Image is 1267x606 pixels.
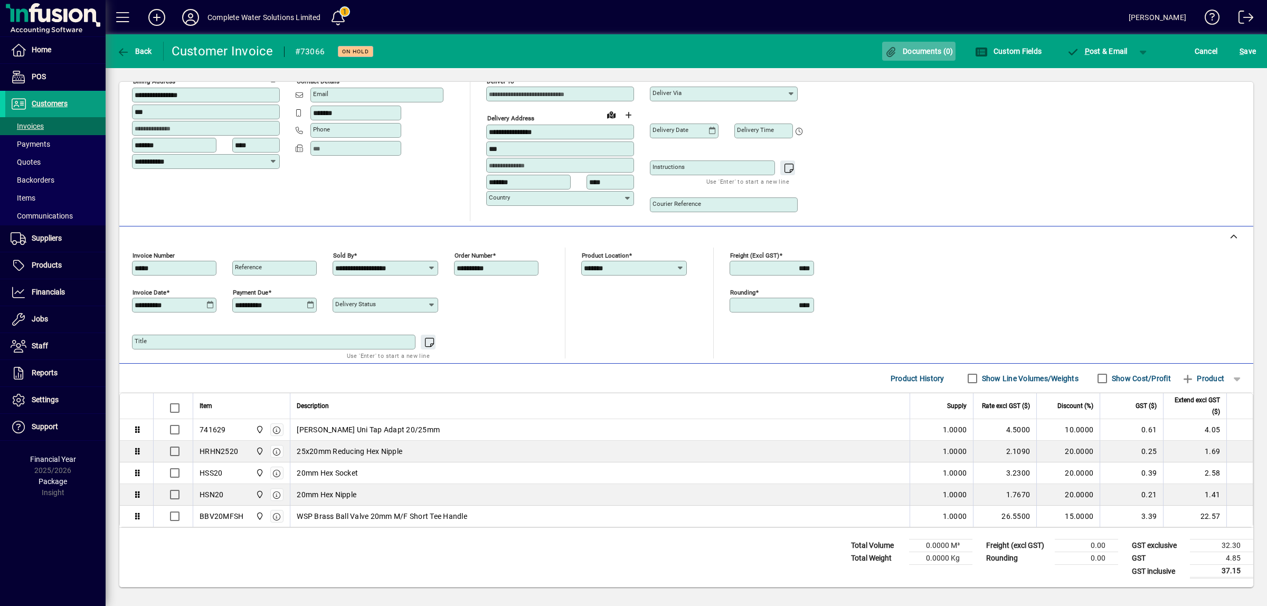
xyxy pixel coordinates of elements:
[253,467,265,479] span: Motueka
[1170,394,1220,418] span: Extend excl GST ($)
[347,349,430,362] mat-hint: Use 'Enter' to start a new line
[909,539,972,552] td: 0.0000 M³
[1195,43,1218,60] span: Cancel
[297,424,440,435] span: [PERSON_NAME] Uni Tap Adapt 20/25mm
[730,252,779,259] mat-label: Freight (excl GST)
[737,126,774,134] mat-label: Delivery time
[846,552,909,565] td: Total Weight
[603,106,620,123] a: View on map
[489,194,510,201] mat-label: Country
[706,175,789,187] mat-hint: Use 'Enter' to start a new line
[1163,441,1226,462] td: 1.69
[943,446,967,457] span: 1.0000
[1036,462,1100,484] td: 20.0000
[653,89,682,97] mat-label: Deliver via
[5,414,106,440] a: Support
[313,90,328,98] mat-label: Email
[891,370,944,387] span: Product History
[653,163,685,171] mat-label: Instructions
[1190,552,1253,565] td: 4.85
[200,400,212,412] span: Item
[5,37,106,63] a: Home
[297,400,329,412] span: Description
[5,279,106,306] a: Financials
[5,225,106,252] a: Suppliers
[5,189,106,207] a: Items
[200,511,243,522] div: BBV20MFSH
[133,252,175,259] mat-label: Invoice number
[980,511,1030,522] div: 26.5500
[1129,9,1186,26] div: [PERSON_NAME]
[1190,565,1253,578] td: 37.15
[981,539,1055,552] td: Freight (excl GST)
[32,342,48,350] span: Staff
[5,360,106,386] a: Reports
[730,289,755,296] mat-label: Rounding
[32,261,62,269] span: Products
[980,424,1030,435] div: 4.5000
[200,468,222,478] div: HSS20
[882,42,956,61] button: Documents (0)
[253,446,265,457] span: Motueka
[249,69,266,86] a: View on map
[335,300,376,308] mat-label: Delivery status
[943,489,967,500] span: 1.0000
[313,126,330,133] mat-label: Phone
[1055,552,1118,565] td: 0.00
[1127,565,1190,578] td: GST inclusive
[30,455,76,463] span: Financial Year
[1036,484,1100,506] td: 20.0000
[1036,506,1100,527] td: 15.0000
[5,64,106,90] a: POS
[11,212,73,220] span: Communications
[1100,441,1163,462] td: 0.25
[117,47,152,55] span: Back
[1240,47,1244,55] span: S
[1176,369,1230,388] button: Product
[1110,373,1171,384] label: Show Cost/Profit
[943,468,967,478] span: 1.0000
[1085,47,1090,55] span: P
[266,70,282,87] button: Copy to Delivery address
[11,158,41,166] span: Quotes
[333,252,354,259] mat-label: Sold by
[455,252,493,259] mat-label: Order number
[1100,419,1163,441] td: 0.61
[11,194,35,202] span: Items
[1192,42,1221,61] button: Cancel
[200,424,226,435] div: 741629
[297,446,402,457] span: 25x20mm Reducing Hex Nipple
[133,289,166,296] mat-label: Invoice date
[5,135,106,153] a: Payments
[886,369,949,388] button: Product History
[342,48,369,55] span: On hold
[11,140,50,148] span: Payments
[1100,462,1163,484] td: 0.39
[174,8,207,27] button: Profile
[140,8,174,27] button: Add
[1163,506,1226,527] td: 22.57
[1231,2,1254,36] a: Logout
[11,122,44,130] span: Invoices
[980,373,1079,384] label: Show Line Volumes/Weights
[32,422,58,431] span: Support
[200,489,223,500] div: HSN20
[909,552,972,565] td: 0.0000 Kg
[11,176,54,184] span: Backorders
[1066,47,1128,55] span: ost & Email
[1163,419,1226,441] td: 4.05
[5,387,106,413] a: Settings
[980,489,1030,500] div: 1.7670
[972,42,1044,61] button: Custom Fields
[947,400,967,412] span: Supply
[39,477,67,486] span: Package
[5,333,106,359] a: Staff
[5,306,106,333] a: Jobs
[943,511,967,522] span: 1.0000
[253,510,265,522] span: Motueka
[982,400,1030,412] span: Rate excl GST ($)
[5,171,106,189] a: Backorders
[1127,539,1190,552] td: GST exclusive
[200,446,238,457] div: HRHN2520
[1136,400,1157,412] span: GST ($)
